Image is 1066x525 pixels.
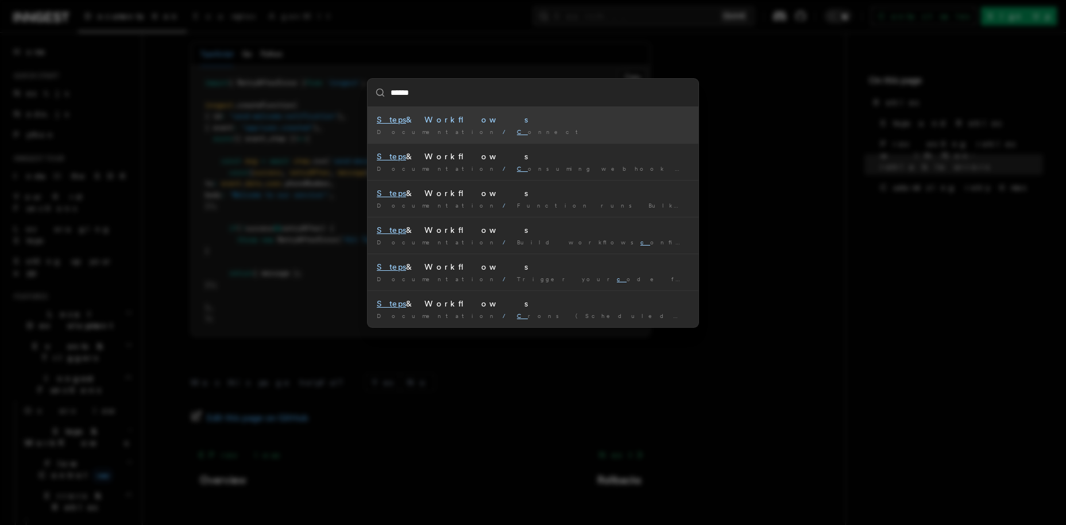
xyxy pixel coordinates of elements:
[377,299,406,308] mark: Steps
[503,239,512,246] span: /
[517,275,763,282] span: Trigger your ode from Retool
[503,128,512,135] span: /
[503,275,512,282] span: /
[377,165,498,172] span: Documentation
[377,115,406,124] mark: Steps
[517,239,870,246] span: Build workflows onfigurable by your users
[503,165,512,172] span: /
[377,202,498,209] span: Documentation
[517,202,777,209] span: Function runs Bulk ancellation
[377,261,689,273] div: & Workflows
[377,152,406,161] mark: Steps
[377,298,689,309] div: & Workflows
[517,312,528,319] mark: C
[517,165,735,172] span: onsuming webhook events
[377,189,406,198] mark: Steps
[377,114,689,125] div: & Workflows
[377,224,689,236] div: & Workflows
[377,275,498,282] span: Documentation
[377,151,689,162] div: & Workflows
[377,312,498,319] span: Documentation
[640,239,650,246] mark: c
[377,239,498,246] span: Documentation
[617,275,627,282] mark: c
[377,128,498,135] span: Documentation
[517,128,585,135] span: onnect
[377,225,406,235] mark: Steps
[377,262,406,271] mark: Steps
[377,187,689,199] div: & Workflows
[503,312,512,319] span: /
[517,312,777,319] span: rons (Scheduled Functions)
[503,202,512,209] span: /
[517,165,528,172] mark: C
[517,128,528,135] mark: C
